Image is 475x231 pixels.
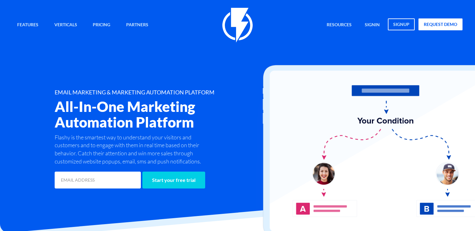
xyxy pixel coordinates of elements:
[121,18,153,32] a: Partners
[55,99,270,130] h2: All-In-One Marketing Automation Platform
[55,172,141,188] input: EMAIL ADDRESS
[88,18,115,32] a: Pricing
[142,172,205,188] input: Start your free trial
[55,133,214,166] p: Flashy is the smartest way to understand your visitors and customers and to engage with them in r...
[12,18,43,32] a: Features
[388,18,415,30] a: signup
[360,18,384,32] a: signin
[418,18,463,30] a: request demo
[55,89,270,96] h1: EMAIL MARKETING & MARKETING AUTOMATION PLATFORM
[322,18,356,32] a: Resources
[50,18,82,32] a: Verticals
